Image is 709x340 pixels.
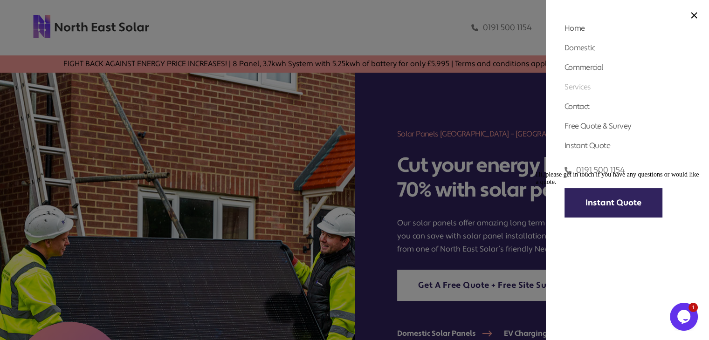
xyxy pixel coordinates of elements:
[4,4,172,19] div: Hi, please get in touch if you have any questions or would like a quote.
[564,121,632,131] a: Free Quote & Survey
[564,82,591,92] a: Services
[564,23,585,33] a: Home
[691,12,697,19] img: close icon
[564,102,590,111] a: Contact
[564,165,625,176] a: 0191 500 1154
[564,62,604,72] a: Commercial
[564,43,595,53] a: Domestic
[564,141,610,150] a: Instant Quote
[4,4,167,18] span: Hi, please get in touch if you have any questions or would like a quote.
[564,165,571,176] img: phone icon
[670,303,700,331] iframe: chat widget
[532,167,700,298] iframe: chat widget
